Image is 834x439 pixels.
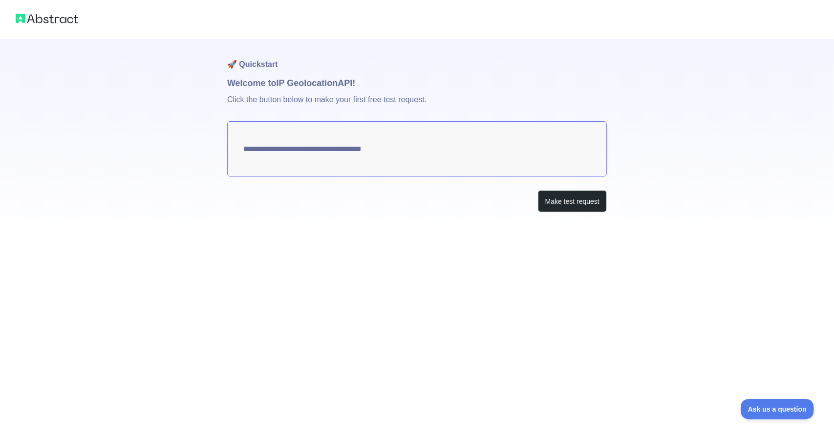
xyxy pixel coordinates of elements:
img: Abstract logo [16,12,78,25]
h1: Welcome to IP Geolocation API! [227,76,607,90]
iframe: Toggle Customer Support [741,399,814,419]
h1: 🚀 Quickstart [227,39,607,76]
button: Make test request [538,190,607,212]
p: Click the button below to make your first free test request. [227,90,607,121]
